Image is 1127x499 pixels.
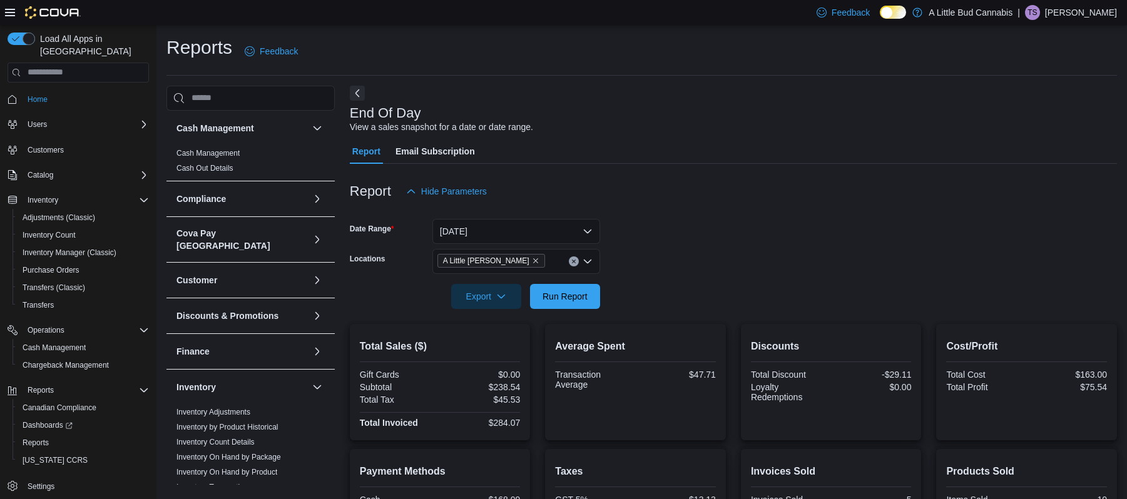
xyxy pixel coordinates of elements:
span: Customers [28,145,64,155]
a: Customers [23,143,69,158]
button: Users [23,117,52,132]
img: Cova [25,6,81,19]
a: Inventory by Product Historical [176,423,278,431]
a: Inventory Manager (Classic) [18,245,121,260]
span: TS [1028,5,1037,20]
span: Cash Management [23,343,86,353]
span: Users [28,119,47,129]
button: [US_STATE] CCRS [13,451,154,469]
span: Inventory On Hand by Product [176,467,277,477]
span: Run Report [543,290,588,303]
span: Cash Out Details [176,163,233,173]
div: Total Tax [360,395,437,405]
button: Settings [3,476,154,495]
button: Inventory Count [13,226,154,244]
span: Canadian Compliance [18,400,149,415]
div: Tiffany Smith [1025,5,1040,20]
button: Cash Management [310,121,325,136]
span: Canadian Compliance [23,403,96,413]
span: Catalog [23,168,149,183]
button: Cova Pay [GEOGRAPHIC_DATA] [310,232,325,247]
div: Gift Cards [360,370,437,380]
div: $47.71 [638,370,716,380]
span: Inventory Adjustments [176,407,250,417]
label: Date Range [350,224,394,234]
span: Washington CCRS [18,453,149,468]
span: Inventory [23,193,149,208]
button: Inventory [176,381,307,393]
span: Purchase Orders [18,263,149,278]
button: Remove A Little Bud Whistler from selection in this group [532,257,539,265]
a: Cash Management [18,340,91,355]
span: Inventory Transactions [176,482,252,492]
button: Inventory Manager (Classic) [13,244,154,261]
div: -$29.11 [834,370,911,380]
button: Cash Management [13,339,154,356]
div: Transaction Average [555,370,633,390]
span: Operations [28,325,64,335]
span: A Little Bud Whistler [437,254,545,268]
span: Reports [18,435,149,450]
div: $0.00 [834,382,911,392]
span: Dashboards [18,418,149,433]
span: Cash Management [176,148,240,158]
span: Operations [23,323,149,338]
span: Purchase Orders [23,265,79,275]
span: Inventory by Product Historical [176,422,278,432]
button: Cova Pay [GEOGRAPHIC_DATA] [176,227,307,252]
button: Home [3,90,154,108]
span: Dashboards [23,420,73,430]
span: Hide Parameters [421,185,487,198]
div: $284.07 [442,418,520,428]
div: Total Profit [946,382,1024,392]
h2: Discounts [751,339,912,354]
button: Inventory [23,193,63,208]
span: Report [352,139,380,164]
h3: Customer [176,274,217,286]
h3: Report [350,184,391,199]
h3: Discounts & Promotions [176,310,278,322]
button: Operations [3,321,154,339]
h2: Total Sales ($) [360,339,521,354]
h3: Inventory [176,381,216,393]
button: Reports [3,381,154,399]
button: Hide Parameters [401,179,492,204]
span: Settings [28,481,54,491]
button: Discounts & Promotions [176,310,307,322]
div: $75.54 [1029,382,1107,392]
button: Next [350,86,365,101]
p: [PERSON_NAME] [1045,5,1117,20]
button: Discounts & Promotions [310,308,325,323]
span: Reports [23,383,149,398]
button: Catalog [3,166,154,184]
h2: Invoices Sold [751,464,912,479]
input: Dark Mode [880,6,906,19]
button: Customers [3,141,154,159]
div: Subtotal [360,382,437,392]
button: Purchase Orders [13,261,154,279]
div: Total Discount [751,370,829,380]
h3: Finance [176,345,210,358]
span: Export [459,284,514,309]
span: Inventory Count [23,230,76,240]
button: [DATE] [432,219,600,244]
span: A Little [PERSON_NAME] [443,255,529,267]
a: Inventory Count [18,228,81,243]
span: Home [23,91,149,107]
h2: Products Sold [946,464,1107,479]
p: | [1017,5,1020,20]
a: Inventory Count Details [176,438,255,446]
a: Reports [18,435,54,450]
h3: Compliance [176,193,226,205]
span: Chargeback Management [23,360,109,370]
span: Inventory Manager (Classic) [23,248,116,258]
strong: Total Invoiced [360,418,418,428]
button: Transfers (Classic) [13,279,154,296]
span: Settings [23,478,149,493]
button: Run Report [530,284,600,309]
button: Users [3,116,154,133]
span: Home [28,94,48,104]
span: Transfers [23,300,54,310]
button: Canadian Compliance [13,399,154,416]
